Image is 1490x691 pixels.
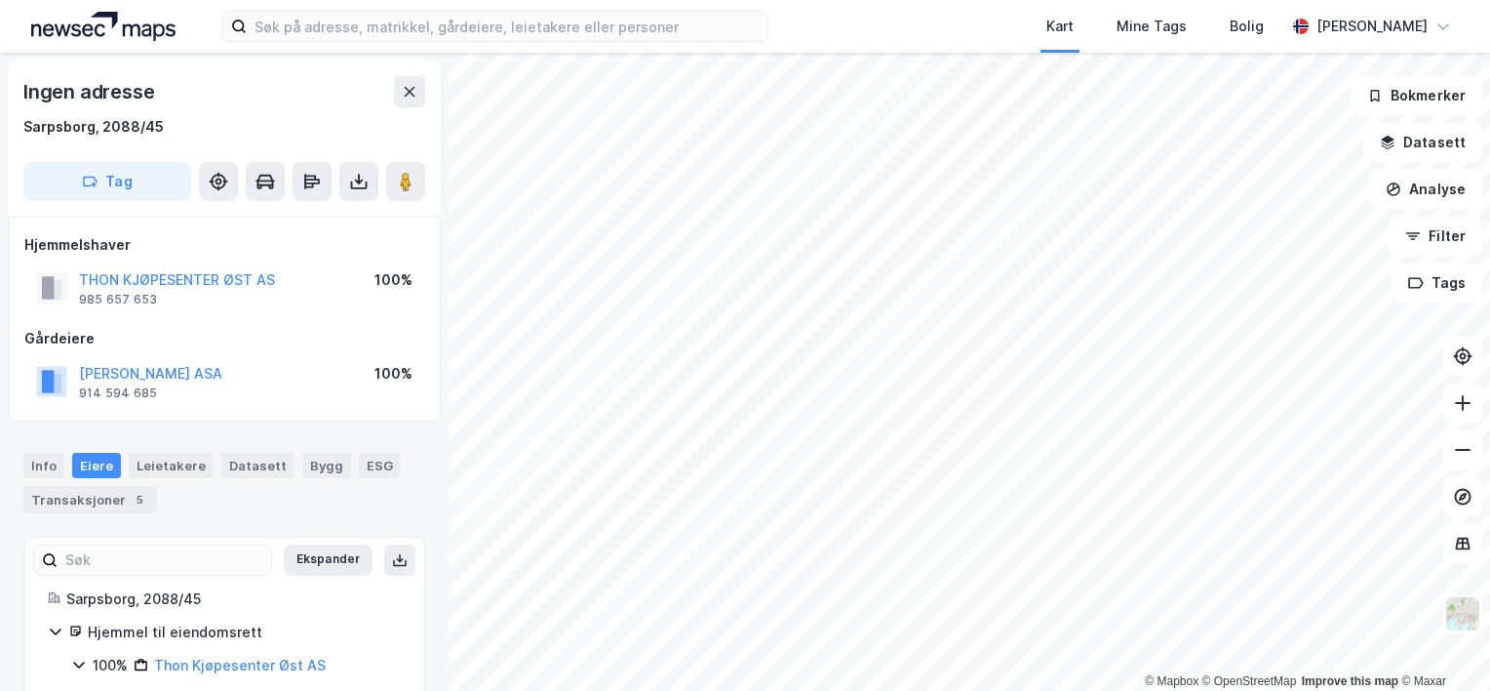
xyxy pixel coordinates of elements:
div: Bolig [1230,15,1264,38]
div: Bygg [302,453,351,478]
div: 914 594 685 [79,386,157,401]
a: Improve this map [1302,674,1398,688]
div: 5 [130,490,149,509]
input: Søk [58,546,271,575]
div: Eiere [72,453,121,478]
button: Bokmerker [1351,76,1482,115]
button: Ekspander [284,545,372,576]
div: 985 657 653 [79,292,157,307]
div: Gårdeiere [24,327,424,350]
div: Hjemmelshaver [24,233,424,257]
div: [PERSON_NAME] [1316,15,1428,38]
iframe: Chat Widget [1392,597,1490,691]
button: Analyse [1369,170,1482,209]
div: Sarpsborg, 2088/45 [66,588,401,611]
div: Kart [1046,15,1074,38]
div: Mine Tags [1117,15,1187,38]
div: Ingen adresse [23,76,158,107]
div: Hjemmel til eiendomsrett [88,621,401,644]
div: Datasett [221,453,294,478]
div: 100% [93,654,128,677]
div: Transaksjoner [23,486,157,513]
div: Leietakere [129,453,214,478]
a: Thon Kjøpesenter Øst AS [154,657,326,673]
input: Søk på adresse, matrikkel, gårdeiere, leietakere eller personer [247,12,767,41]
a: Mapbox [1145,674,1198,688]
button: Filter [1389,217,1482,256]
button: Tags [1392,264,1482,303]
button: Datasett [1363,123,1482,162]
div: 100% [374,268,412,292]
div: Sarpsborg, 2088/45 [23,115,164,139]
img: logo.a4113a55bc3d86da70a041830d287a7e.svg [31,12,176,41]
div: ESG [359,453,401,478]
img: Z [1444,595,1481,632]
button: Tag [23,162,191,201]
div: Info [23,453,64,478]
a: OpenStreetMap [1202,674,1297,688]
div: 100% [374,362,412,386]
div: Kontrollprogram for chat [1392,597,1490,691]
